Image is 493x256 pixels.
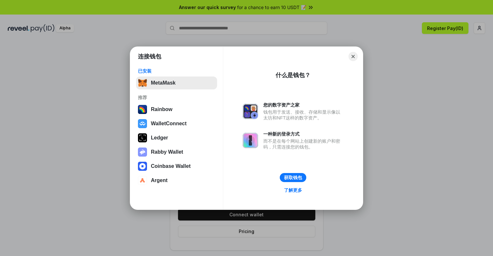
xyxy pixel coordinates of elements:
div: 推荐 [138,95,215,100]
img: svg+xml,%3Csvg%20width%3D%2228%22%20height%3D%2228%22%20viewBox%3D%220%200%2028%2028%22%20fill%3D... [138,176,147,185]
div: WalletConnect [151,121,187,127]
button: Close [349,52,358,61]
img: svg+xml,%3Csvg%20xmlns%3D%22http%3A%2F%2Fwww.w3.org%2F2000%2Fsvg%22%20width%3D%2228%22%20height%3... [138,133,147,142]
button: MetaMask [136,77,217,89]
img: svg+xml,%3Csvg%20width%3D%2228%22%20height%3D%2228%22%20viewBox%3D%220%200%2028%2028%22%20fill%3D... [138,119,147,128]
button: Ledger [136,131,217,144]
img: svg+xml,%3Csvg%20width%3D%22120%22%20height%3D%22120%22%20viewBox%3D%220%200%20120%20120%22%20fil... [138,105,147,114]
div: 钱包用于发送、接收、存储和显示像以太坊和NFT这样的数字资产。 [263,109,343,121]
img: svg+xml,%3Csvg%20xmlns%3D%22http%3A%2F%2Fwww.w3.org%2F2000%2Fsvg%22%20fill%3D%22none%22%20viewBox... [138,148,147,157]
button: Rabby Wallet [136,146,217,159]
button: Coinbase Wallet [136,160,217,173]
button: Argent [136,174,217,187]
div: 什么是钱包？ [276,71,310,79]
div: 一种新的登录方式 [263,131,343,137]
button: 获取钱包 [280,173,306,182]
img: svg+xml,%3Csvg%20xmlns%3D%22http%3A%2F%2Fwww.w3.org%2F2000%2Fsvg%22%20fill%3D%22none%22%20viewBox... [243,133,258,148]
div: Rainbow [151,107,173,112]
img: svg+xml,%3Csvg%20xmlns%3D%22http%3A%2F%2Fwww.w3.org%2F2000%2Fsvg%22%20fill%3D%22none%22%20viewBox... [243,104,258,119]
button: Rainbow [136,103,217,116]
img: svg+xml,%3Csvg%20width%3D%2228%22%20height%3D%2228%22%20viewBox%3D%220%200%2028%2028%22%20fill%3D... [138,162,147,171]
div: Argent [151,178,168,183]
div: 您的数字资产之家 [263,102,343,108]
div: 已安装 [138,68,215,74]
h1: 连接钱包 [138,53,161,60]
div: Coinbase Wallet [151,163,191,169]
div: Ledger [151,135,168,141]
div: 而不是在每个网站上创建新的账户和密码，只需连接您的钱包。 [263,138,343,150]
div: 了解更多 [284,187,302,193]
img: svg+xml,%3Csvg%20fill%3D%22none%22%20height%3D%2233%22%20viewBox%3D%220%200%2035%2033%22%20width%... [138,78,147,87]
div: 获取钱包 [284,175,302,180]
div: MetaMask [151,80,175,86]
div: Rabby Wallet [151,149,183,155]
button: WalletConnect [136,117,217,130]
a: 了解更多 [280,186,306,194]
